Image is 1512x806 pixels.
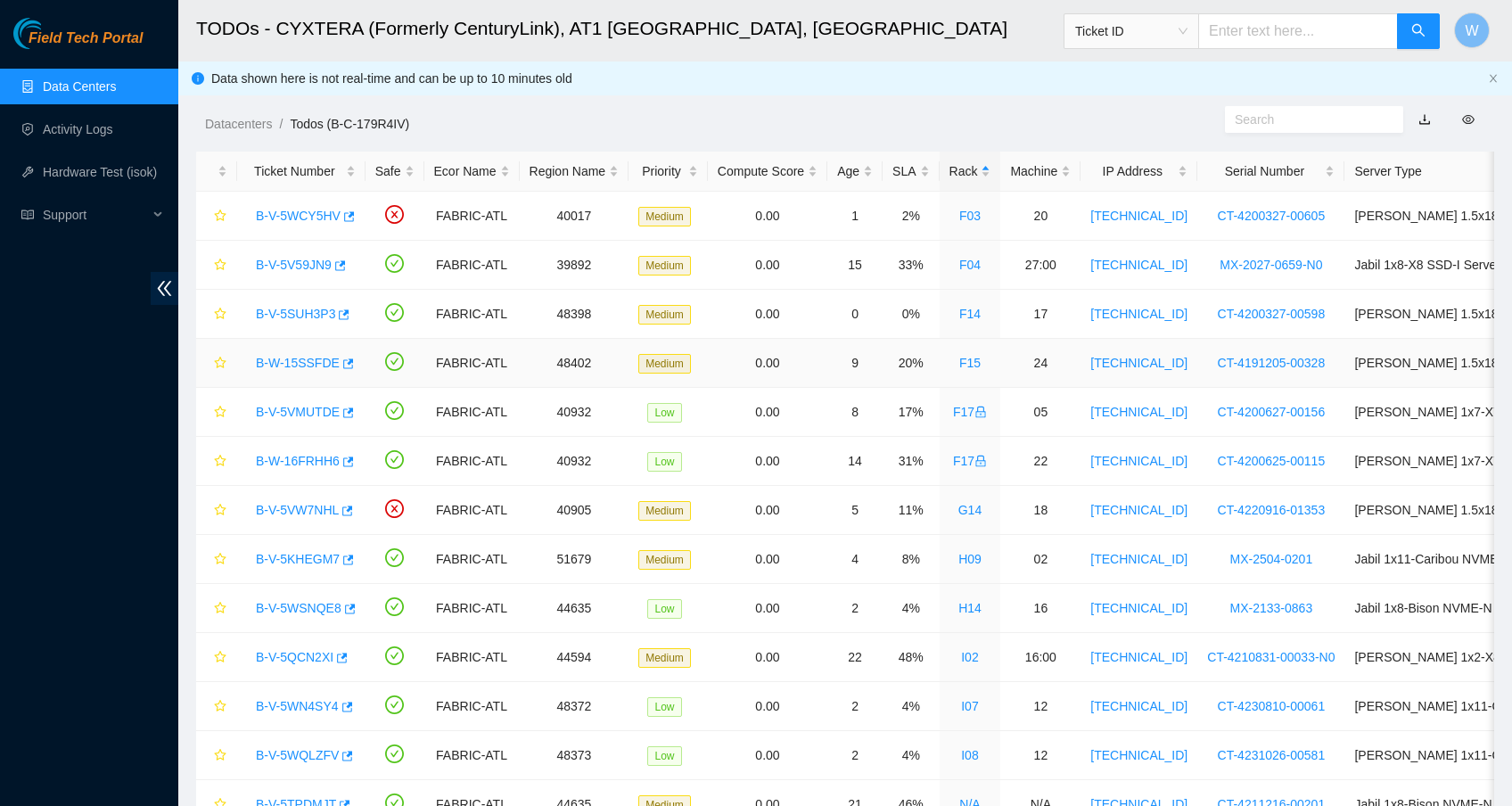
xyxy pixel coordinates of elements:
[214,504,226,518] span: star
[827,731,883,780] td: 2
[256,699,339,713] a: B-V-5WN4SY4
[206,349,227,377] button: star
[43,79,116,94] a: Data Centers
[1218,356,1326,370] a: CT-4191205-00328
[1090,405,1187,419] a: [TECHNICAL_ID]
[1454,12,1490,48] button: W
[1000,241,1081,290] td: 27:00
[256,748,339,762] a: B-V-5WQLZFV
[21,209,34,221] span: read
[385,450,404,469] span: check-circle
[13,32,143,55] a: Akamai TechnologiesField Tech Portal
[1090,454,1187,468] a: [TECHNICAL_ID]
[1218,748,1326,762] a: CT-4231026-00581
[214,357,226,371] span: star
[883,535,939,584] td: 8%
[206,545,227,573] button: star
[206,594,227,622] button: star
[290,117,409,131] a: Todos (B-C-179R4IV)
[708,339,827,388] td: 0.00
[424,339,520,388] td: FABRIC-ATL
[385,695,404,714] span: check-circle
[883,339,939,388] td: 20%
[827,682,883,731] td: 2
[827,633,883,682] td: 22
[827,584,883,633] td: 2
[883,192,939,241] td: 2%
[206,496,227,524] button: star
[13,18,90,49] img: Akamai Technologies
[520,584,629,633] td: 44635
[1000,290,1081,339] td: 17
[827,388,883,437] td: 8
[958,552,982,566] a: H09
[959,209,981,223] a: F03
[708,192,827,241] td: 0.00
[424,241,520,290] td: FABRIC-ATL
[214,651,226,665] span: star
[1090,601,1187,615] a: [TECHNICAL_ID]
[1230,601,1313,615] a: MX-2133-0863
[1462,113,1475,126] span: eye
[1000,388,1081,437] td: 05
[520,486,629,535] td: 40905
[256,405,340,419] a: B-V-5VMUTDE
[708,731,827,780] td: 0.00
[206,201,227,230] button: star
[424,584,520,633] td: FABRIC-ATL
[206,398,227,426] button: star
[953,454,987,468] a: F17lock
[1075,18,1187,45] span: Ticket ID
[424,437,520,486] td: FABRIC-ATL
[424,192,520,241] td: FABRIC-ATL
[1090,209,1187,223] a: [TECHNICAL_ID]
[385,401,404,420] span: check-circle
[385,744,404,763] span: check-circle
[520,535,629,584] td: 51679
[206,300,227,328] button: star
[638,305,691,325] span: Medium
[708,584,827,633] td: 0.00
[214,259,226,273] span: star
[1411,23,1426,40] span: search
[883,241,939,290] td: 33%
[1000,584,1081,633] td: 16
[638,501,691,521] span: Medium
[385,254,404,273] span: check-circle
[206,741,227,769] button: star
[1405,105,1444,134] button: download
[1207,650,1335,664] a: CT-4210831-00033-N0
[1000,535,1081,584] td: 02
[961,748,978,762] a: I08
[29,30,143,47] span: Field Tech Portal
[256,258,332,272] a: B-V-5V59JN9
[1090,356,1187,370] a: [TECHNICAL_ID]
[1218,699,1326,713] a: CT-4230810-00061
[385,499,404,518] span: close-circle
[883,584,939,633] td: 4%
[520,388,629,437] td: 40932
[959,258,981,272] a: F04
[827,241,883,290] td: 15
[1218,209,1326,223] a: CT-4200327-00605
[883,682,939,731] td: 4%
[961,650,978,664] a: I02
[827,535,883,584] td: 4
[647,452,681,472] span: Low
[974,455,987,467] span: lock
[1000,437,1081,486] td: 22
[708,241,827,290] td: 0.00
[708,682,827,731] td: 0.00
[206,643,227,671] button: star
[1090,307,1187,321] a: [TECHNICAL_ID]
[708,535,827,584] td: 0.00
[214,406,226,420] span: star
[708,388,827,437] td: 0.00
[424,535,520,584] td: FABRIC-ATL
[1090,503,1187,517] a: [TECHNICAL_ID]
[206,692,227,720] button: star
[1488,73,1499,84] span: close
[958,601,982,615] a: H14
[1090,552,1187,566] a: [TECHNICAL_ID]
[256,454,340,468] a: B-W-16FRHH6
